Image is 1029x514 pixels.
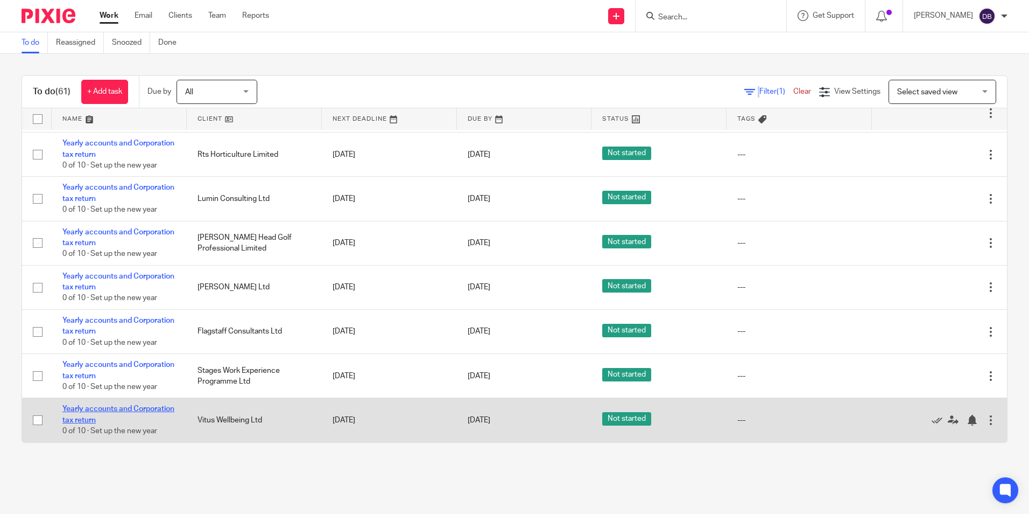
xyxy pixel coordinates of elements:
[322,398,457,442] td: [DATE]
[657,13,754,23] input: Search
[468,239,490,247] span: [DATE]
[62,140,174,158] a: Yearly accounts and Corporation tax return
[468,416,490,424] span: [DATE]
[187,177,322,221] td: Lumin Consulting Ltd
[56,32,104,53] a: Reassigned
[602,147,651,160] span: Not started
[793,88,811,95] a: Clear
[932,415,948,426] a: Mark as done
[813,12,854,19] span: Get Support
[602,191,651,204] span: Not started
[602,279,651,293] span: Not started
[737,149,861,160] div: ---
[187,398,322,442] td: Vitus Wellbeing Ltd
[737,371,861,381] div: ---
[322,265,457,309] td: [DATE]
[55,87,71,96] span: (61)
[242,10,269,21] a: Reports
[100,10,118,21] a: Work
[468,151,490,158] span: [DATE]
[185,88,193,96] span: All
[322,310,457,354] td: [DATE]
[834,88,880,95] span: View Settings
[62,206,157,213] span: 0 of 10 · Set up the new year
[187,221,322,265] td: [PERSON_NAME] Head Golf Professional Limited
[914,10,973,21] p: [PERSON_NAME]
[602,324,651,337] span: Not started
[62,405,174,423] a: Yearly accounts and Corporation tax return
[759,88,793,95] span: Filter
[158,32,185,53] a: Done
[602,368,651,381] span: Not started
[322,177,457,221] td: [DATE]
[737,415,861,426] div: ---
[22,9,75,23] img: Pixie
[468,328,490,336] span: [DATE]
[62,273,174,291] a: Yearly accounts and Corporation tax return
[22,32,48,53] a: To do
[737,326,861,337] div: ---
[468,372,490,380] span: [DATE]
[62,162,157,169] span: 0 of 10 · Set up the new year
[602,412,651,426] span: Not started
[322,354,457,398] td: [DATE]
[62,251,157,258] span: 0 of 10 · Set up the new year
[322,221,457,265] td: [DATE]
[737,116,756,122] span: Tags
[737,282,861,293] div: ---
[978,8,996,25] img: svg%3E
[168,10,192,21] a: Clients
[322,133,457,177] td: [DATE]
[897,88,957,96] span: Select saved view
[62,317,174,335] a: Yearly accounts and Corporation tax return
[62,427,157,435] span: 0 of 10 · Set up the new year
[62,361,174,379] a: Yearly accounts and Corporation tax return
[62,228,174,247] a: Yearly accounts and Corporation tax return
[187,310,322,354] td: Flagstaff Consultants Ltd
[208,10,226,21] a: Team
[135,10,152,21] a: Email
[33,86,71,98] h1: To do
[187,133,322,177] td: Rts Horticulture Limited
[468,195,490,203] span: [DATE]
[62,295,157,302] span: 0 of 10 · Set up the new year
[777,88,785,95] span: (1)
[62,339,157,346] span: 0 of 10 · Set up the new year
[147,86,171,97] p: Due by
[187,354,322,398] td: Stages Work Experience Programme Ltd
[737,238,861,248] div: ---
[62,383,157,391] span: 0 of 10 · Set up the new year
[737,193,861,204] div: ---
[62,184,174,202] a: Yearly accounts and Corporation tax return
[602,235,651,248] span: Not started
[187,265,322,309] td: [PERSON_NAME] Ltd
[112,32,150,53] a: Snoozed
[468,283,490,291] span: [DATE]
[81,80,128,104] a: + Add task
